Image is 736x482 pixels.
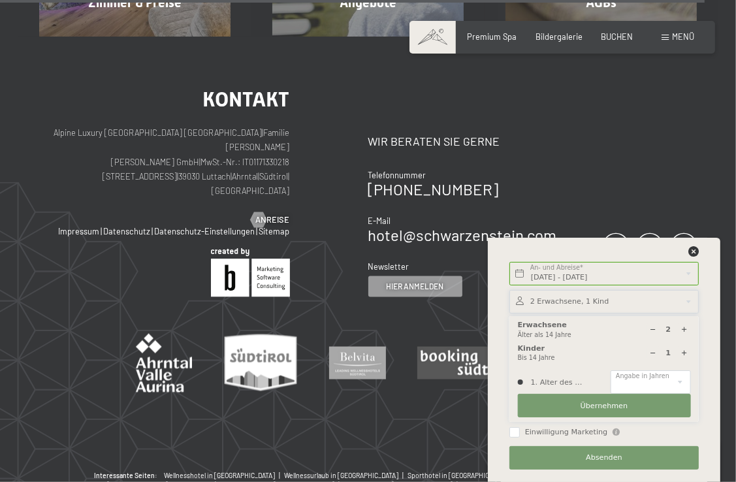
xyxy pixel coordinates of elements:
[94,471,157,481] b: Interessante Seiten:
[284,472,398,479] span: Wellnessurlaub in [GEOGRAPHIC_DATA]
[368,261,409,272] span: Newsletter
[368,134,500,148] span: Wir beraten Sie gerne
[518,394,691,417] button: Übernehmen
[368,225,557,244] a: hotel@schwarzenstein.com
[368,170,426,180] span: Telefonnummer
[536,31,583,42] a: Bildergalerie
[263,127,264,138] span: |
[257,226,258,236] span: |
[231,171,232,182] span: |
[276,472,284,479] span: |
[368,180,499,199] a: [PHONE_NUMBER]
[200,157,201,167] span: |
[581,401,628,411] span: Übernehmen
[368,216,391,226] span: E-Mail
[164,472,275,479] span: Wellnesshotel in [GEOGRAPHIC_DATA]
[203,87,290,112] span: Kontakt
[284,471,408,481] a: Wellnessurlaub in [GEOGRAPHIC_DATA] |
[104,226,151,236] a: Datenschutz
[509,446,699,470] button: Absenden
[152,226,153,236] span: |
[101,226,103,236] span: |
[468,31,517,42] a: Premium Spa
[289,171,290,182] span: |
[525,427,608,438] span: Einwilligung Marketing
[164,471,284,481] a: Wellnesshotel in [GEOGRAPHIC_DATA] |
[408,472,509,479] span: Sporthotel in [GEOGRAPHIC_DATA]
[408,471,519,481] a: Sporthotel in [GEOGRAPHIC_DATA] |
[387,281,444,292] span: Hier anmelden
[259,226,290,236] a: Sitemap
[155,226,255,236] a: Datenschutz-Einstellungen
[39,125,290,199] p: Alpine Luxury [GEOGRAPHIC_DATA] [GEOGRAPHIC_DATA] Familie [PERSON_NAME] [PERSON_NAME] GmbH MwSt.-...
[59,226,100,236] a: Impressum
[672,31,694,42] span: Menü
[601,31,633,42] a: BUCHEN
[211,248,290,297] img: Brandnamic GmbH | Leading Hospitality Solutions
[586,453,622,463] span: Absenden
[256,214,290,226] span: Anreise
[251,214,290,226] a: Anreise
[400,472,408,479] span: |
[178,171,179,182] span: |
[259,171,260,182] span: |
